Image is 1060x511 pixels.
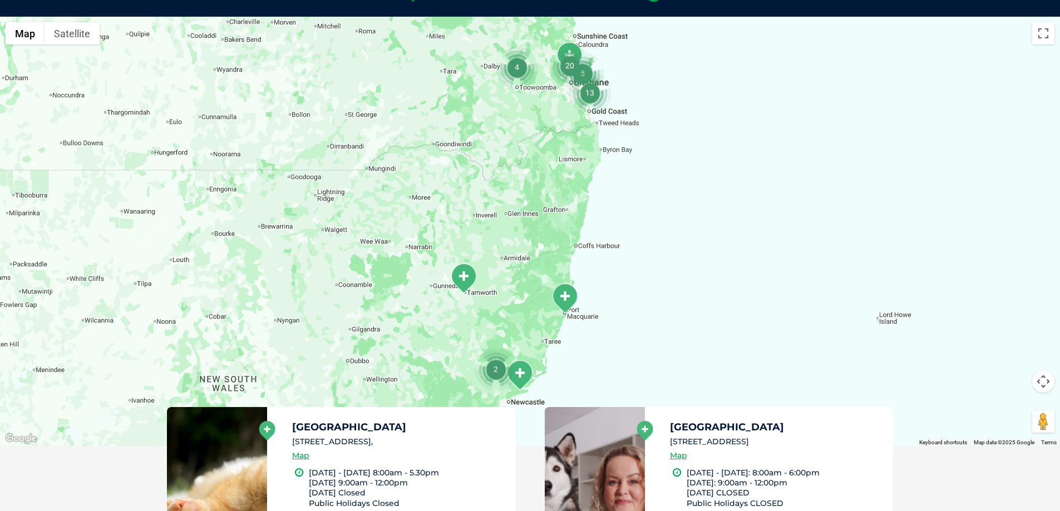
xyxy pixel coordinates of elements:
div: 20 [549,44,591,87]
a: Open this area in Google Maps (opens a new window) [3,431,40,446]
div: Lawnton [555,42,583,72]
button: Search [1038,51,1049,62]
div: Tanilba Bay [506,360,534,390]
div: 4 [496,46,538,88]
div: 2 [475,348,517,390]
button: Show street map [6,22,45,44]
h5: [GEOGRAPHIC_DATA] [292,422,506,432]
img: Google [3,431,40,446]
a: Map [670,449,687,462]
li: [STREET_ADDRESS], [292,436,506,448]
a: Terms [1041,439,1057,445]
h5: [GEOGRAPHIC_DATA] [670,422,884,432]
li: [STREET_ADDRESS] [670,436,884,448]
div: Port Macquarie [551,283,579,314]
button: Drag Pegman onto the map to open Street View [1032,410,1054,433]
a: Map [292,449,309,462]
button: Toggle fullscreen view [1032,22,1054,44]
div: 13 [569,72,611,114]
button: Keyboard shortcuts [919,439,967,446]
li: [DATE] - [DATE] 8:00am - 5.30pm [DATE] 9:00am - 12:00pm [DATE] Closed Public Holidays Closed [309,468,506,508]
button: Show satellite imagery [45,22,100,44]
span: Map data ©2025 Google [974,439,1034,445]
div: South Tamworth [450,263,477,294]
div: 5 [561,52,604,95]
button: Map camera controls [1032,370,1054,393]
